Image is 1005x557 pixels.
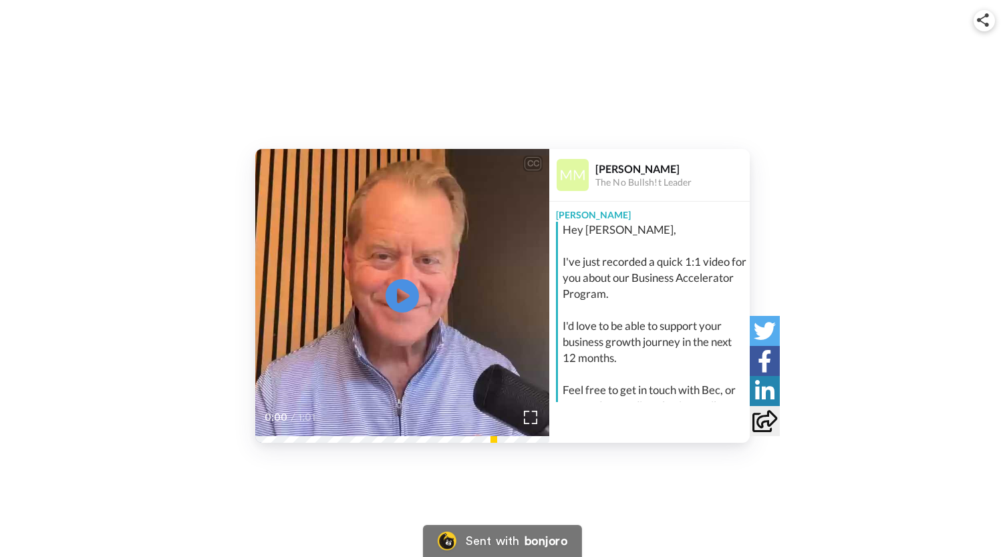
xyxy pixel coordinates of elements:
[563,222,746,478] div: Hey [PERSON_NAME], I've just recorded a quick 1:1 video for you about our Business Accelerator Pr...
[291,409,295,425] span: /
[525,157,541,170] div: CC
[524,411,537,424] img: Full screen
[298,409,321,425] span: 1:01
[549,202,750,222] div: [PERSON_NAME]
[557,159,589,191] img: Profile Image
[265,409,288,425] span: 0:00
[977,13,989,27] img: ic_share.svg
[595,177,749,188] div: The No Bullsh!t Leader
[595,162,749,175] div: [PERSON_NAME]
[454,75,551,129] img: logo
